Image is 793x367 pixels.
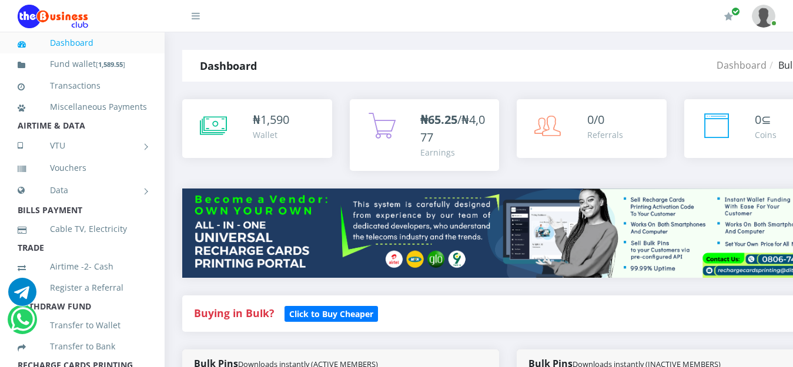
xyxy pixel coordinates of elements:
[350,99,500,171] a: ₦65.25/₦4,077 Earnings
[752,5,775,28] img: User
[731,7,740,16] span: Renew/Upgrade Subscription
[253,111,289,129] div: ₦
[18,253,147,280] a: Airtime -2- Cash
[18,154,147,181] a: Vouchers
[194,306,274,320] strong: Buying in Bulk?
[8,287,36,306] a: Chat for support
[517,99,667,158] a: 0/0 Referrals
[96,60,125,69] small: [ ]
[18,29,147,56] a: Dashboard
[11,314,35,334] a: Chat for support
[18,333,147,360] a: Transfer to Bank
[289,308,373,319] b: Click to Buy Cheaper
[260,112,289,127] span: 1,590
[717,59,767,72] a: Dashboard
[587,112,604,127] span: 0/0
[18,50,147,78] a: Fund wallet[1,589.55]
[420,112,485,145] span: /₦4,077
[18,176,147,205] a: Data
[587,129,623,141] div: Referrals
[98,60,123,69] b: 1,589.55
[285,306,378,320] a: Click to Buy Cheaper
[420,146,488,159] div: Earnings
[18,312,147,339] a: Transfer to Wallet
[253,129,289,141] div: Wallet
[182,99,332,158] a: ₦1,590 Wallet
[18,72,147,99] a: Transactions
[755,111,777,129] div: ⊆
[755,112,761,127] span: 0
[18,131,147,160] a: VTU
[755,129,777,141] div: Coins
[18,216,147,243] a: Cable TV, Electricity
[18,93,147,120] a: Miscellaneous Payments
[724,12,733,21] i: Renew/Upgrade Subscription
[420,112,457,127] b: ₦65.25
[18,5,88,28] img: Logo
[200,59,257,73] strong: Dashboard
[18,274,147,301] a: Register a Referral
